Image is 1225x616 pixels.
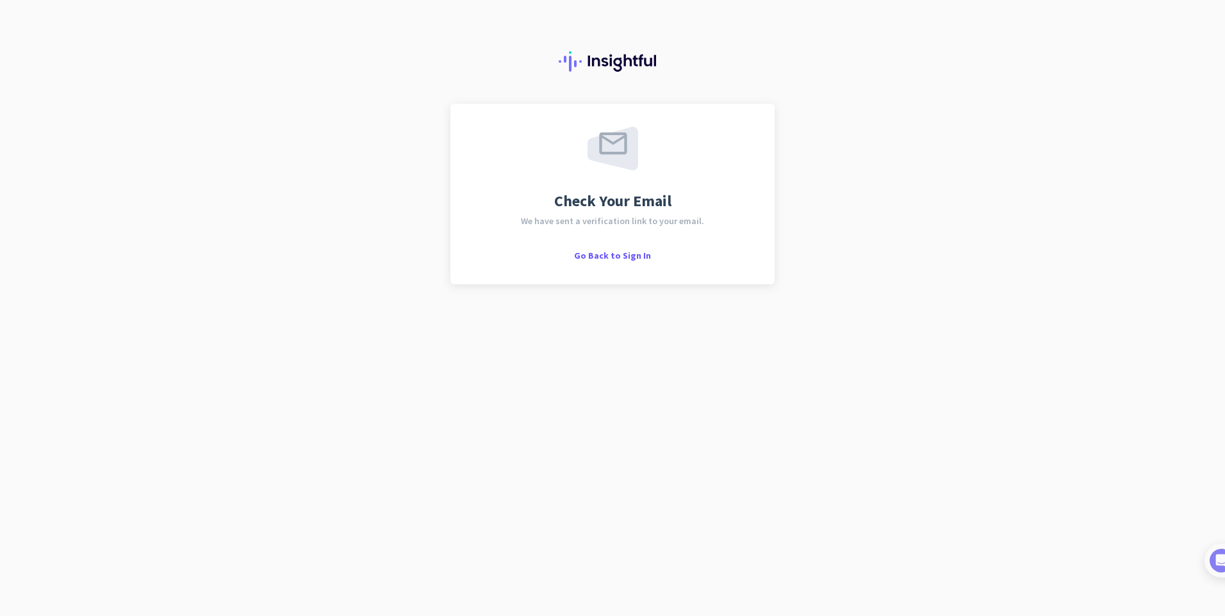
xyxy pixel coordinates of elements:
img: Insightful [559,51,666,72]
span: Go Back to Sign In [574,250,651,261]
span: Check Your Email [554,193,671,209]
span: We have sent a verification link to your email. [521,216,704,225]
img: email-sent [588,127,638,170]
